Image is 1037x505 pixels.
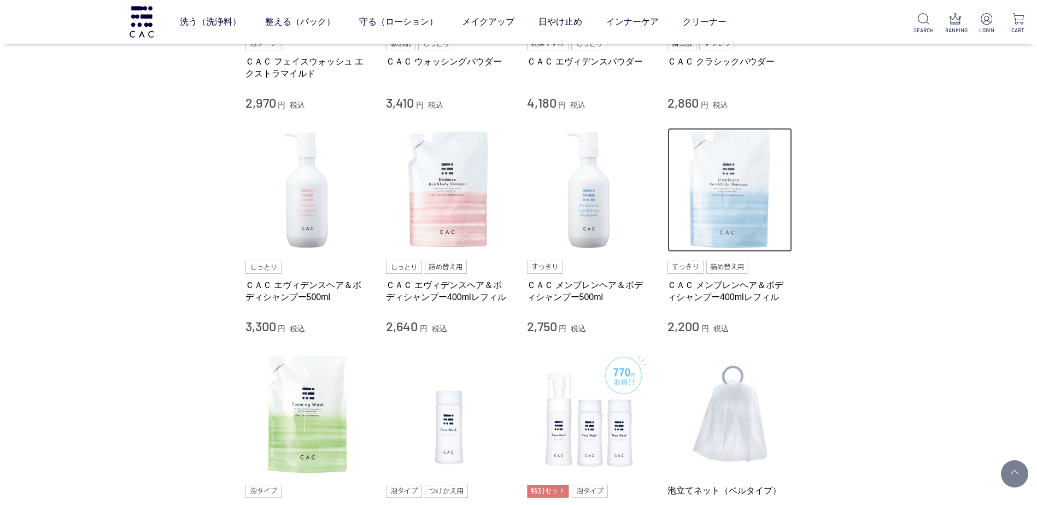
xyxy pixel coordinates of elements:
span: 円 [420,324,427,333]
a: ＣＡＣ クラシックパウダー [667,56,792,67]
a: 洗う（洗浄料） [180,7,241,37]
a: 日やけ止め [538,7,582,37]
img: ＣＡＣ フォーミングウォッシュ400mlレフィル [245,351,370,476]
span: 税込 [290,324,305,333]
p: LOGIN [976,26,997,34]
a: ＣＡＣ エヴィデンスヘア＆ボディシャンプー400mlレフィル [386,279,511,303]
a: ＣＡＣ エヴィデンスヘア＆ボディシャンプー500ml [245,279,370,303]
img: すっきり [527,261,563,274]
img: ＣＡＣ メンブレンヘア＆ボディシャンプー500ml [527,128,652,252]
img: ＣＡＣ メンブレンヘア＆ボディシャンプー400mlレフィル [667,128,792,252]
p: SEARCH [913,26,934,34]
a: ＣＡＣ ウォッシングパウダー [386,56,511,67]
a: RANKING [945,13,965,34]
span: 3,410 [386,95,414,110]
img: ＣＡＣ エヴィデンスヘア＆ボディシャンプー400mlレフィル [386,128,511,252]
span: 2,750 [527,318,557,334]
img: ＣＡＣ エヴィデンスヘア＆ボディシャンプー500ml [245,128,370,252]
a: LOGIN [976,13,997,34]
a: ＣＡＣ エヴィデンスパウダー [527,56,652,67]
img: 泡タイプ [245,485,282,498]
a: CART [1008,13,1028,34]
span: 円 [278,101,285,109]
img: ＣＡＣ フェイスウォッシュ エクストラマイルド（レフィル） [386,351,511,476]
span: 税込 [713,101,728,109]
span: 円 [416,101,424,109]
img: 詰め替え用 [706,261,748,274]
span: 税込 [570,101,585,109]
span: 円 [278,324,285,333]
span: 3,300 [245,318,276,334]
span: 4,180 [527,95,556,110]
span: 税込 [432,324,447,333]
span: 税込 [428,101,443,109]
img: logo [128,6,155,37]
img: すっきり [667,261,704,274]
img: 泡タイプ [386,485,422,498]
img: つけかえ用 [425,485,467,498]
span: 円 [558,101,566,109]
a: インナーケア [606,7,659,37]
a: クリーナー [683,7,727,37]
span: 2,640 [386,318,418,334]
img: ＣＡＣフェイスウォッシュＥＭ（１個）+レフィル（２個） [527,351,652,476]
span: 2,200 [667,318,699,334]
span: 2,970 [245,95,276,110]
span: 円 [559,324,566,333]
a: ＣＡＣ フェイスウォッシュ エクストラマイルド [245,56,370,79]
span: 税込 [290,101,305,109]
a: ＣＡＣ メンブレンヘア＆ボディシャンプー500ml [527,279,652,303]
img: 泡立てネット（ベルタイプ） [667,351,792,476]
a: 泡立てネット（ベルタイプ） [667,485,792,496]
a: SEARCH [913,13,934,34]
p: RANKING [945,26,965,34]
a: メイクアップ [462,7,514,37]
span: 2,860 [667,95,699,110]
img: しっとり [386,261,422,274]
img: 泡タイプ [572,485,608,498]
a: 守る（ローション） [359,7,438,37]
p: CART [1008,26,1028,34]
img: 特別セット [527,485,569,498]
img: しっとり [245,261,282,274]
span: 税込 [713,324,729,333]
a: ＣＡＣ メンブレンヘア＆ボディシャンプー400mlレフィル [667,279,792,303]
span: 円 [701,101,708,109]
a: 整える（パック） [265,7,335,37]
span: 円 [701,324,709,333]
img: 詰め替え用 [425,261,467,274]
span: 税込 [571,324,586,333]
